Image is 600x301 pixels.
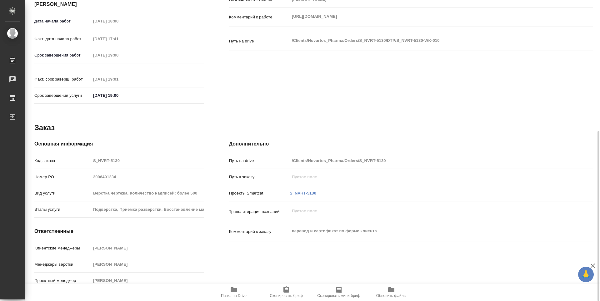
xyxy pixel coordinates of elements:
h2: Заказ [34,123,55,133]
input: Пустое поле [91,205,204,214]
p: Путь на drive [229,158,290,164]
p: Срок завершения работ [34,52,91,58]
p: Факт. дата начала работ [34,36,91,42]
p: Срок завершения услуги [34,92,91,99]
a: S_NVRT-5130 [290,191,316,195]
h4: Дополнительно [229,140,593,148]
p: Этапы услуги [34,206,91,213]
span: Скопировать мини-бриф [317,294,360,298]
input: Пустое поле [91,156,204,165]
p: Код заказа [34,158,91,164]
p: Номер РО [34,174,91,180]
p: Проекты Smartcat [229,190,290,196]
input: Пустое поле [91,34,146,43]
input: Пустое поле [91,244,204,253]
span: 🙏 [581,268,591,281]
input: Пустое поле [290,172,563,181]
p: Факт. срок заверш. работ [34,76,91,82]
input: ✎ Введи что-нибудь [91,91,146,100]
p: Комментарий к заказу [229,229,290,235]
p: Путь на drive [229,38,290,44]
p: Менеджеры верстки [34,261,91,268]
input: Пустое поле [91,189,204,198]
span: Обновить файлы [376,294,407,298]
span: Скопировать бриф [270,294,302,298]
input: Пустое поле [91,276,204,285]
input: Пустое поле [91,51,146,60]
p: Проектный менеджер [34,278,91,284]
p: Клиентские менеджеры [34,245,91,251]
p: Дата начала работ [34,18,91,24]
p: Комментарий к работе [229,14,290,20]
h4: [PERSON_NAME] [34,1,204,8]
p: Транслитерация названий [229,209,290,215]
button: Обновить файлы [365,284,417,301]
span: Папка на Drive [221,294,247,298]
h4: Ответственные [34,228,204,235]
textarea: /Clients/Novartos_Pharma/Orders/S_NVRT-5130/DTP/S_NVRT-5130-WK-010 [290,35,563,46]
input: Пустое поле [91,172,204,181]
input: Пустое поле [290,156,563,165]
p: Путь к заказу [229,174,290,180]
h4: Основная информация [34,140,204,148]
textarea: [URL][DOMAIN_NAME] [290,11,563,22]
button: Скопировать бриф [260,284,312,301]
input: Пустое поле [91,75,146,84]
button: Скопировать мини-бриф [312,284,365,301]
p: Вид услуги [34,190,91,196]
button: Папка на Drive [207,284,260,301]
input: Пустое поле [91,260,204,269]
textarea: перевод и сертификат по форме клиента [290,226,563,236]
button: 🙏 [578,267,594,282]
input: Пустое поле [91,17,146,26]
